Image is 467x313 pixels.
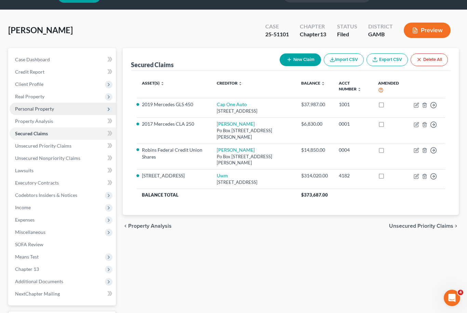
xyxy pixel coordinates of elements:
li: 2019 Mercedes GLS 450 [142,101,206,108]
div: Po Box [STREET_ADDRESS][PERSON_NAME] [217,153,290,166]
a: Unsecured Priority Claims [10,140,116,152]
span: Secured Claims [15,130,48,136]
i: chevron_left [123,223,128,229]
div: $314,020.00 [301,172,328,179]
span: Property Analysis [128,223,172,229]
span: Means Test [15,254,39,260]
span: [PERSON_NAME] [8,25,73,35]
span: NextChapter Mailing [15,291,60,297]
div: Secured Claims [131,61,174,69]
i: unfold_more [321,82,325,86]
li: [STREET_ADDRESS] [142,172,206,179]
th: Balance Total [136,189,296,201]
span: Unsecured Priority Claims [15,143,71,149]
a: SOFA Review [10,238,116,251]
a: Lawsuits [10,164,116,177]
span: Expenses [15,217,35,223]
span: Personal Property [15,106,54,112]
span: Case Dashboard [15,57,50,62]
span: Unsecured Nonpriority Claims [15,155,80,161]
span: Real Property [15,93,44,99]
button: Delete All [411,53,448,66]
a: Executory Contracts [10,177,116,189]
div: [STREET_ADDRESS] [217,108,290,114]
a: Balance unfold_more [301,80,325,86]
span: Codebtors Insiders & Notices [15,192,77,198]
div: [STREET_ADDRESS] [217,179,290,186]
a: Credit Report [10,66,116,78]
button: Import CSV [324,53,364,66]
a: NextChapter Mailing [10,288,116,300]
a: Export CSV [366,53,408,66]
div: 4182 [339,172,367,179]
div: 1001 [339,101,367,108]
div: Case [265,23,289,30]
i: unfold_more [160,82,164,86]
span: SOFA Review [15,241,43,247]
i: unfold_more [357,87,361,91]
div: $14,850.00 [301,147,328,153]
div: $6,830.00 [301,121,328,127]
li: 2017 Mercedes CLA 250 [142,121,206,127]
span: Income [15,204,31,210]
span: Property Analysis [15,118,53,124]
iframe: Intercom live chat [444,290,460,306]
button: Unsecured Priority Claims chevron_right [389,223,459,229]
div: Status [337,23,357,30]
span: 13 [320,31,326,37]
a: Creditor unfold_more [217,80,242,86]
div: 0001 [339,121,367,127]
span: Lawsuits [15,167,34,173]
span: Additional Documents [15,278,63,284]
a: Property Analysis [10,115,116,127]
div: Po Box [STREET_ADDRESS][PERSON_NAME] [217,127,290,140]
span: Credit Report [15,69,44,75]
a: Unsecured Nonpriority Claims [10,152,116,164]
div: Filed [337,30,357,38]
span: Client Profile [15,81,43,87]
div: 25-51101 [265,30,289,38]
a: Cap One Auto [217,101,247,107]
div: Chapter [300,30,326,38]
span: Chapter 13 [15,266,39,272]
div: 0004 [339,147,367,153]
i: unfold_more [238,82,242,86]
div: District [368,23,393,30]
button: chevron_left Property Analysis [123,223,172,229]
span: $373,687.00 [301,192,328,198]
div: GAMB [368,30,393,38]
span: Miscellaneous [15,229,45,235]
a: Secured Claims [10,127,116,140]
a: Acct Number unfold_more [339,80,361,91]
a: [PERSON_NAME] [217,147,255,153]
span: Executory Contracts [15,180,59,186]
a: Uwm [217,173,228,178]
li: Robins Federal Credit Union Shares [142,147,206,160]
i: chevron_right [453,223,459,229]
span: 4 [458,290,463,295]
a: Case Dashboard [10,53,116,66]
button: New Claim [280,53,321,66]
a: Asset(s) unfold_more [142,80,164,86]
div: Chapter [300,23,326,30]
button: Preview [404,23,451,38]
div: $37,987.00 [301,101,328,108]
a: [PERSON_NAME] [217,121,255,127]
span: Unsecured Priority Claims [389,223,453,229]
th: Amended [373,76,408,98]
